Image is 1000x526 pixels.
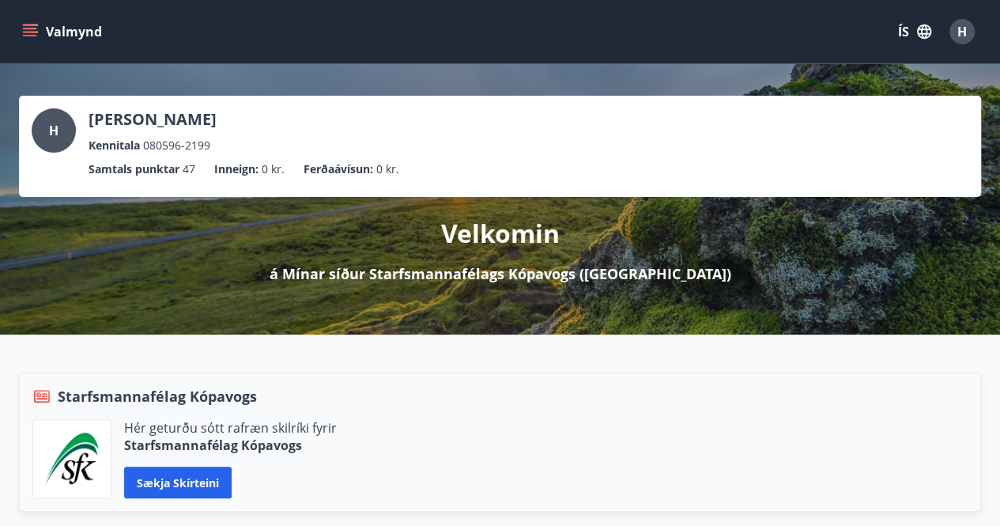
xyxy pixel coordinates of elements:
p: Hér geturðu sótt rafræn skilríki fyrir [124,419,337,437]
button: H [943,13,981,51]
img: x5MjQkxwhnYn6YREZUTEa9Q4KsBUeQdWGts9Dj4O.png [45,433,99,485]
span: 080596-2199 [143,137,210,154]
button: Sækja skírteini [124,467,232,498]
p: Kennitala [89,137,140,154]
p: Velkomin [441,216,560,251]
span: 0 kr. [262,161,285,178]
button: menu [19,17,108,46]
span: H [957,23,967,40]
p: Ferðaávísun : [304,161,373,178]
p: Samtals punktar [89,161,179,178]
p: Starfsmannafélag Kópavogs [124,437,337,454]
span: 0 kr. [376,161,399,178]
p: á Mínar síður Starfsmannafélags Kópavogs ([GEOGRAPHIC_DATA]) [270,263,731,284]
p: [PERSON_NAME] [89,108,217,131]
button: ÍS [889,17,940,46]
span: Starfsmannafélag Kópavogs [58,386,257,407]
p: Inneign : [214,161,258,178]
span: 47 [183,161,195,178]
span: H [49,122,58,139]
